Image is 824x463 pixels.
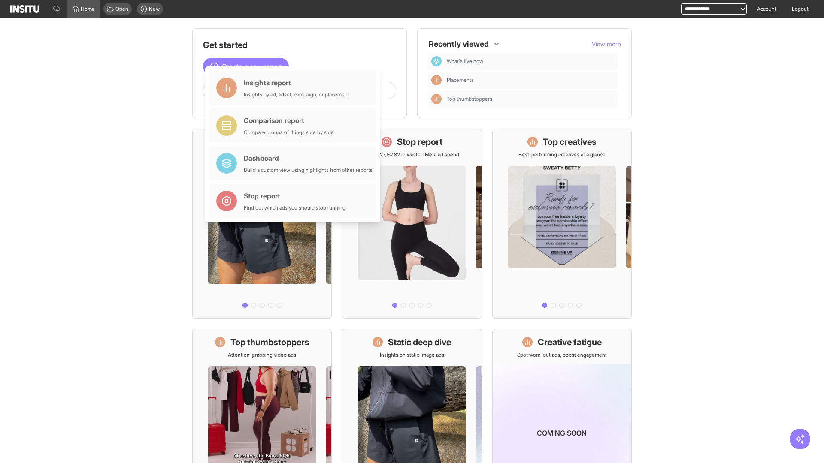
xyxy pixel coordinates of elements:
div: Compare groups of things side by side [244,129,334,136]
span: Placements [447,77,474,84]
h1: Get started [203,39,396,51]
h1: Stop report [397,136,442,148]
div: Insights report [244,78,349,88]
a: What's live nowSee all active ads instantly [192,129,332,319]
span: New [149,6,160,12]
button: Create a new report [203,58,289,75]
a: Top creativesBest-performing creatives at a glance [492,129,632,319]
span: What's live now [447,58,483,65]
span: What's live now [447,58,614,65]
span: Open [115,6,128,12]
p: Save £27,167.82 in wasted Meta ad spend [364,151,459,158]
p: Best-performing creatives at a glance [518,151,606,158]
span: Top thumbstoppers [447,96,614,102]
h1: Static deep dive [388,336,451,348]
div: Dashboard [431,56,442,66]
span: Top thumbstoppers [447,96,492,102]
div: Comparison report [244,115,334,126]
div: Insights [431,75,442,85]
p: Insights on static image ads [380,352,444,358]
div: Dashboard [244,153,373,163]
span: Create a new report [222,61,282,72]
p: Attention-grabbing video ads [228,352,296,358]
span: Home [81,6,95,12]
h1: Top thumbstoppers [230,336,309,348]
div: Stop report [244,191,345,201]
div: Find out which ads you should stop running [244,204,345,211]
button: View more [592,40,621,48]
div: Insights [431,94,442,104]
a: Stop reportSave £27,167.82 in wasted Meta ad spend [342,129,482,319]
div: Insights by ad, adset, campaign, or placement [244,91,349,98]
div: Build a custom view using highlights from other reports [244,167,373,174]
h1: Top creatives [543,136,597,148]
span: Placements [447,77,614,84]
img: Logo [10,5,39,13]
